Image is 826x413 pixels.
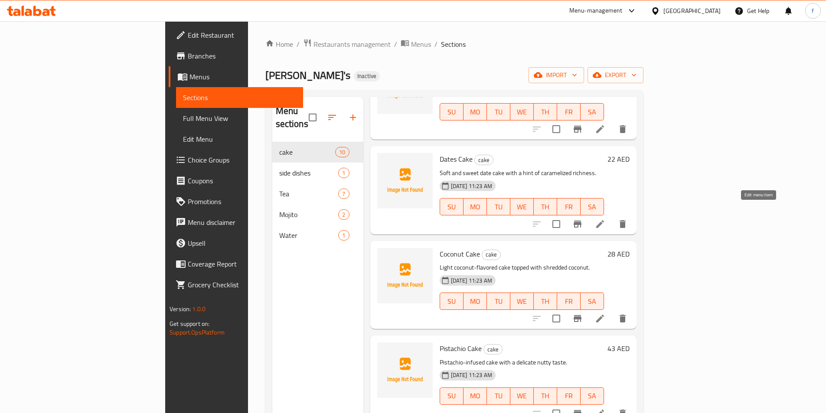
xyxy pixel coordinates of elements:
span: TH [537,295,554,308]
a: Coverage Report [169,254,303,274]
span: Sections [441,39,466,49]
button: TH [534,103,557,120]
span: cake [484,345,502,354]
button: Branch-specific-item [567,119,588,140]
div: Inactive [354,71,380,81]
span: WE [514,106,530,118]
button: TU [487,198,510,215]
div: cake [474,155,493,165]
span: Menus [189,72,296,82]
div: items [338,189,349,199]
p: Soft and sweet date cake with a hint of caramelized richness. [440,168,604,179]
button: SU [440,103,464,120]
button: delete [612,214,633,234]
button: WE [510,103,534,120]
span: TH [537,201,554,213]
h6: 22 AED [607,153,630,165]
span: TU [490,201,507,213]
span: [PERSON_NAME]'s [265,65,350,85]
button: MO [464,387,487,405]
nav: breadcrumb [265,39,643,50]
span: 10 [336,148,349,156]
img: Coconut Cake [377,248,433,303]
span: [DATE] 11:23 AM [447,276,496,285]
span: Coconut Cake [440,247,480,260]
div: cake [483,344,503,354]
span: Select to update [547,120,565,138]
p: Light coconut-flavored cake topped with shredded coconut. [440,262,604,273]
button: WE [510,198,534,215]
span: 1 [339,231,349,240]
span: FR [561,201,577,213]
button: Branch-specific-item [567,308,588,329]
span: Tea [279,189,339,199]
span: TU [490,295,507,308]
span: Water [279,230,339,241]
img: Pistachio Cake [377,342,433,398]
span: TH [537,390,554,402]
button: MO [464,103,487,120]
button: SU [440,387,464,405]
a: Upsell [169,233,303,254]
div: Menu-management [569,6,623,16]
button: FR [557,293,581,310]
span: 1 [339,169,349,177]
div: Tea7 [272,183,363,204]
span: Menus [411,39,431,49]
button: Add section [343,107,363,128]
span: SU [444,106,460,118]
a: Support.OpsPlatform [170,327,225,338]
span: Dates Cake [440,153,473,166]
div: cake10 [272,142,363,163]
button: delete [612,308,633,329]
span: Sections [183,92,296,103]
span: Sort sections [322,107,343,128]
span: SU [444,390,460,402]
span: side dishes [279,168,339,178]
span: 2 [339,211,349,219]
span: Select to update [547,309,565,328]
span: TU [490,106,507,118]
span: WE [514,295,530,308]
span: Select all sections [304,108,322,127]
span: MO [467,201,483,213]
a: Grocery Checklist [169,274,303,295]
a: Choice Groups [169,150,303,170]
div: side dishes1 [272,163,363,183]
span: SU [444,295,460,308]
span: SA [584,106,601,118]
a: Menus [169,66,303,87]
button: TH [534,293,557,310]
span: SA [584,201,601,213]
span: FR [561,295,577,308]
span: MO [467,106,483,118]
span: WE [514,390,530,402]
div: cake [279,147,336,157]
button: SU [440,293,464,310]
button: Branch-specific-item [567,214,588,234]
div: Mojito2 [272,204,363,225]
span: Coupons [188,176,296,186]
a: Restaurants management [303,39,391,50]
span: Edit Restaurant [188,30,296,40]
button: SA [581,293,604,310]
span: Choice Groups [188,155,296,165]
a: Edit Menu [176,129,303,150]
span: Branches [188,51,296,61]
span: import [535,70,577,81]
a: Edit menu item [595,124,605,134]
span: f [812,6,814,16]
h6: 28 AED [607,248,630,260]
span: MO [467,295,483,308]
button: TU [487,387,510,405]
div: [GEOGRAPHIC_DATA] [663,6,721,16]
div: Mojito [279,209,339,220]
h6: 43 AED [607,342,630,354]
div: items [338,209,349,220]
button: MO [464,293,487,310]
button: export [588,67,643,83]
span: cake [475,155,493,165]
a: Edit Restaurant [169,25,303,46]
span: Restaurants management [313,39,391,49]
span: 1.0.0 [192,303,206,315]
